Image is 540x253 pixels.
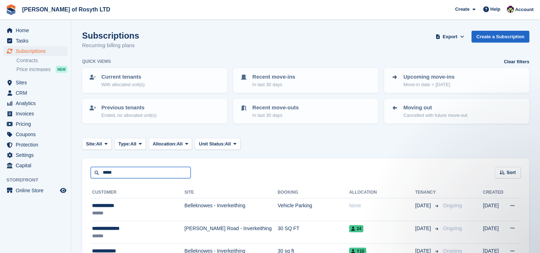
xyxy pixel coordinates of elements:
[199,140,225,148] span: Unit Status:
[82,41,139,50] p: Recurring billing plans
[4,88,67,98] a: menu
[177,140,183,148] span: All
[278,221,349,244] td: 30 SQ FT
[4,119,67,129] a: menu
[6,4,16,15] img: stora-icon-8386f47178a22dfd0bd8f6a31ec36ba5ce8667c1dd55bd0f319d3a0aa187defe.svg
[16,129,59,139] span: Coupons
[490,6,500,13] span: Help
[4,150,67,160] a: menu
[83,99,227,123] a: Previous tenants Ended, no allocated unit(s)
[385,99,529,123] a: Moving out Cancelled with future move-out
[349,187,415,198] th: Allocation
[82,31,139,40] h1: Subscriptions
[86,140,96,148] span: Site:
[403,81,454,88] p: Move-in date > [DATE]
[59,186,67,195] a: Preview store
[403,104,467,112] p: Moving out
[515,6,534,13] span: Account
[415,187,440,198] th: Tenancy
[16,98,59,108] span: Analytics
[252,73,295,81] p: Recent move-ins
[471,31,529,43] a: Create a Subscription
[19,4,113,15] a: [PERSON_NAME] of Rosyth LTD
[278,187,349,198] th: Booking
[16,78,59,88] span: Sites
[82,58,111,65] h6: Quick views
[118,140,131,148] span: Type:
[4,25,67,35] a: menu
[16,57,67,64] a: Contracts
[16,88,59,98] span: CRM
[507,6,514,13] img: Nina Briggs
[185,187,278,198] th: Site
[4,185,67,195] a: menu
[16,140,59,150] span: Protection
[130,140,136,148] span: All
[385,69,529,92] a: Upcoming move-ins Move-in date > [DATE]
[483,221,505,244] td: [DATE]
[443,203,462,208] span: Ongoing
[504,58,529,65] a: Clear filters
[278,198,349,221] td: Vehicle Parking
[483,198,505,221] td: [DATE]
[4,78,67,88] a: menu
[185,198,278,221] td: Belleknowes - Inverkeithing
[443,225,462,231] span: Ongoing
[506,169,516,176] span: Sort
[16,185,59,195] span: Online Store
[252,112,299,119] p: In last 30 days
[225,140,231,148] span: All
[6,177,71,184] span: Storefront
[16,119,59,129] span: Pricing
[16,109,59,119] span: Invoices
[96,140,102,148] span: All
[56,66,67,73] div: NEW
[195,138,240,150] button: Unit Status: All
[483,187,505,198] th: Created
[4,140,67,150] a: menu
[149,138,192,150] button: Allocation: All
[82,138,112,150] button: Site: All
[234,99,378,123] a: Recent move-outs In last 30 days
[252,104,299,112] p: Recent move-outs
[16,25,59,35] span: Home
[4,160,67,170] a: menu
[4,98,67,108] a: menu
[16,66,51,73] span: Price increases
[4,129,67,139] a: menu
[252,81,295,88] p: In last 30 days
[16,36,59,46] span: Tasks
[4,36,67,46] a: menu
[16,65,67,73] a: Price increases NEW
[91,187,185,198] th: Customer
[234,69,378,92] a: Recent move-ins In last 30 days
[434,31,466,43] button: Export
[83,69,227,92] a: Current tenants With allocated unit(s)
[153,140,177,148] span: Allocation:
[115,138,146,150] button: Type: All
[403,112,467,119] p: Cancelled with future move-out
[16,150,59,160] span: Settings
[16,160,59,170] span: Capital
[4,46,67,56] a: menu
[185,221,278,244] td: [PERSON_NAME] Road - Inverkeithing
[101,73,145,81] p: Current tenants
[101,104,157,112] p: Previous tenants
[349,202,415,209] div: None
[101,81,145,88] p: With allocated unit(s)
[349,225,363,232] span: 24
[443,33,457,40] span: Export
[16,46,59,56] span: Subscriptions
[415,225,432,232] span: [DATE]
[101,112,157,119] p: Ended, no allocated unit(s)
[455,6,469,13] span: Create
[4,109,67,119] a: menu
[403,73,454,81] p: Upcoming move-ins
[415,202,432,209] span: [DATE]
